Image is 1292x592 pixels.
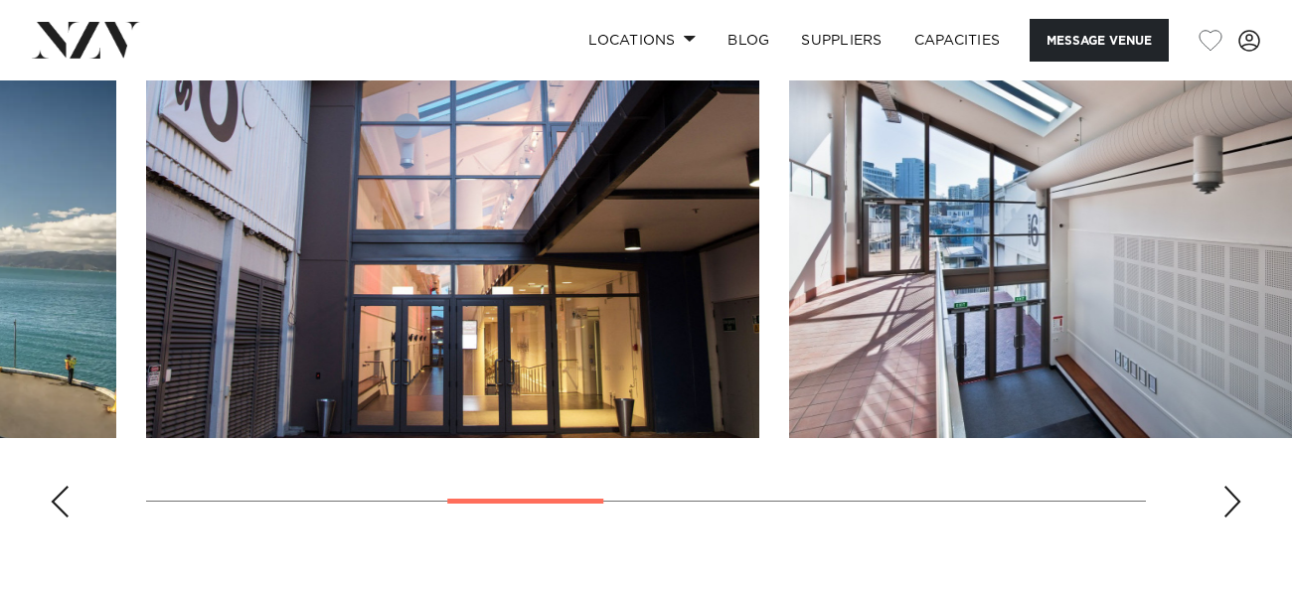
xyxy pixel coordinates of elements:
[1030,19,1169,62] button: Message Venue
[572,19,712,62] a: Locations
[898,19,1017,62] a: Capacities
[785,19,897,62] a: SUPPLIERS
[712,19,785,62] a: BLOG
[32,22,140,58] img: nzv-logo.png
